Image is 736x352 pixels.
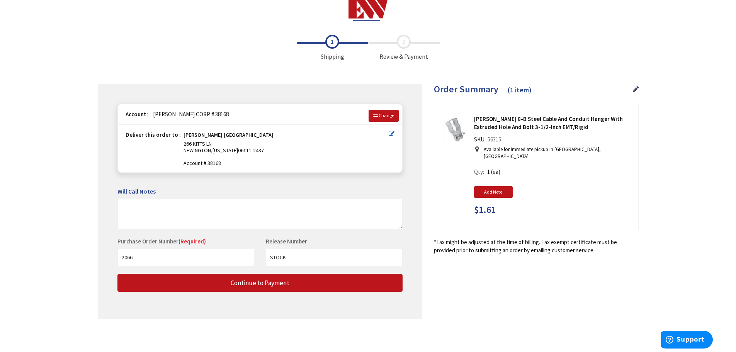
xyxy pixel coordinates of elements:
[184,160,389,167] span: Account # 38168
[126,111,148,118] strong: Account:
[126,131,181,138] strong: Deliver this order to :
[266,249,403,266] input: Release Number
[474,115,632,131] strong: [PERSON_NAME] 8-B Steel Cable And Conduit Hanger With Extruded Hole And Bolt 3-1/2-Inch EMT/Rigid
[178,238,206,245] span: (Required)
[238,147,264,154] span: 06111-2437
[117,274,403,292] button: Continue to Payment
[487,168,490,175] span: 1
[368,35,440,61] span: Review & Payment
[484,146,629,160] p: Available for immediate pickup in [GEOGRAPHIC_DATA], [GEOGRAPHIC_DATA]
[508,85,532,94] span: (1 item)
[117,237,206,245] label: Purchase Order Number
[231,279,289,287] span: Continue to Payment
[434,83,498,95] span: Order Summary
[434,238,639,255] : *Tax might be adjusted at the time of billing. Tax exempt certificate must be provided prior to s...
[117,249,254,266] input: Purchase Order Number
[661,331,713,350] iframe: Opens a widget where you can find more information
[184,132,274,141] strong: [PERSON_NAME] [GEOGRAPHIC_DATA]
[184,140,212,147] span: 266 KITTS LN
[149,111,229,118] span: [PERSON_NAME] CORP # 38168
[369,110,399,121] a: Change
[443,118,467,142] img: Crouse-Hinds 8-B Steel Cable And Conduit Hanger With Extruded Hole And Bolt 3-1/2-Inch EMT/Rigid
[379,112,394,118] span: Change
[474,205,496,215] span: $1.61
[474,168,483,175] span: Qty
[474,135,503,146] div: SKU:
[266,237,307,245] label: Release Number
[184,147,212,154] span: NEWINGTON,
[212,147,238,154] span: [US_STATE]
[491,168,500,175] span: (ea)
[486,136,503,143] span: 56315
[117,187,156,195] span: Will Call Notes
[297,35,368,61] span: Shipping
